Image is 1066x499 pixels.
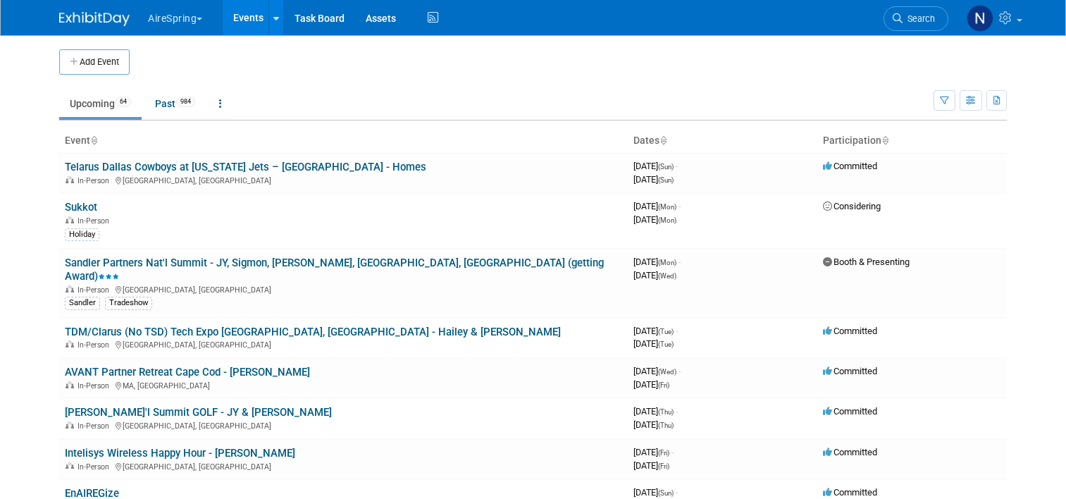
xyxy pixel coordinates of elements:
a: Upcoming64 [59,90,142,117]
img: In-Person Event [66,285,74,292]
a: [PERSON_NAME]'l Summit GOLF - JY & [PERSON_NAME] [65,406,332,419]
th: Participation [817,129,1007,153]
div: [GEOGRAPHIC_DATA], [GEOGRAPHIC_DATA] [65,174,622,185]
span: (Tue) [658,328,674,335]
span: (Sun) [658,163,674,171]
div: [GEOGRAPHIC_DATA], [GEOGRAPHIC_DATA] [65,283,622,295]
div: MA, [GEOGRAPHIC_DATA] [65,379,622,390]
span: (Sun) [658,176,674,184]
img: In-Person Event [66,421,74,429]
span: (Fri) [658,449,669,457]
span: - [676,161,678,171]
span: Search [903,13,935,24]
span: 984 [176,97,195,107]
span: In-Person [78,285,113,295]
a: Telarus Dallas Cowboys at [US_STATE] Jets – [GEOGRAPHIC_DATA] - Homes [65,161,426,173]
span: - [678,366,681,376]
span: Committed [823,406,877,417]
span: [DATE] [633,161,678,171]
span: (Fri) [658,462,669,470]
span: 64 [116,97,131,107]
span: In-Person [78,340,113,350]
span: [DATE] [633,447,674,457]
span: Committed [823,447,877,457]
span: [DATE] [633,257,681,267]
span: In-Person [78,421,113,431]
div: [GEOGRAPHIC_DATA], [GEOGRAPHIC_DATA] [65,460,622,472]
span: - [671,447,674,457]
span: In-Person [78,216,113,226]
img: In-Person Event [66,462,74,469]
th: Event [59,129,628,153]
span: [DATE] [633,419,674,430]
span: In-Person [78,462,113,472]
div: [GEOGRAPHIC_DATA], [GEOGRAPHIC_DATA] [65,419,622,431]
span: [DATE] [633,174,674,185]
img: Natalie Pyron [967,5,993,32]
a: Sukkot [65,201,97,214]
span: (Mon) [658,259,676,266]
button: Add Event [59,49,130,75]
a: Sandler Partners Nat'l Summit - JY, Sigmon, [PERSON_NAME], [GEOGRAPHIC_DATA], [GEOGRAPHIC_DATA] (... [65,257,604,283]
span: - [676,326,678,336]
a: Past984 [144,90,206,117]
span: (Wed) [658,368,676,376]
span: Booth & Presenting [823,257,910,267]
span: - [676,406,678,417]
span: Committed [823,326,877,336]
span: [DATE] [633,487,678,498]
span: Committed [823,366,877,376]
span: Considering [823,201,881,211]
div: [GEOGRAPHIC_DATA], [GEOGRAPHIC_DATA] [65,338,622,350]
span: [DATE] [633,406,678,417]
span: (Wed) [658,272,676,280]
span: (Mon) [658,203,676,211]
a: Sort by Start Date [659,135,667,146]
span: (Fri) [658,381,669,389]
span: - [676,487,678,498]
a: TDM/Clarus (No TSD) Tech Expo [GEOGRAPHIC_DATA], [GEOGRAPHIC_DATA] - Hailey & [PERSON_NAME] [65,326,561,338]
th: Dates [628,129,817,153]
span: [DATE] [633,201,681,211]
div: Tradeshow [105,297,152,309]
div: Holiday [65,228,99,241]
span: (Mon) [658,216,676,224]
span: (Thu) [658,408,674,416]
span: [DATE] [633,460,669,471]
a: Sort by Participation Type [881,135,888,146]
span: (Thu) [658,421,674,429]
span: [DATE] [633,326,678,336]
span: [DATE] [633,338,674,349]
span: Committed [823,161,877,171]
img: In-Person Event [66,340,74,347]
a: Intelisys Wireless Happy Hour - [PERSON_NAME] [65,447,295,460]
span: In-Person [78,176,113,185]
span: - [678,257,681,267]
img: In-Person Event [66,381,74,388]
img: In-Person Event [66,216,74,223]
span: (Tue) [658,340,674,348]
span: In-Person [78,381,113,390]
a: Search [884,6,948,31]
a: AVANT Partner Retreat Cape Cod - [PERSON_NAME] [65,366,310,378]
span: [DATE] [633,366,681,376]
img: In-Person Event [66,176,74,183]
img: ExhibitDay [59,12,130,26]
div: Sandler [65,297,100,309]
span: - [678,201,681,211]
span: [DATE] [633,379,669,390]
a: Sort by Event Name [90,135,97,146]
span: [DATE] [633,214,676,225]
span: [DATE] [633,270,676,281]
span: Committed [823,487,877,498]
span: (Sun) [658,489,674,497]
